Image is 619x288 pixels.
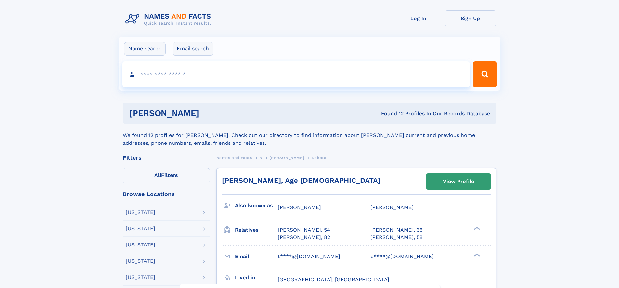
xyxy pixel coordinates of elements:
[126,210,155,215] div: [US_STATE]
[278,276,389,282] span: [GEOGRAPHIC_DATA], [GEOGRAPHIC_DATA]
[123,124,496,147] div: We found 12 profiles for [PERSON_NAME]. Check out our directory to find information about [PERSON...
[269,154,304,162] a: [PERSON_NAME]
[126,258,155,264] div: [US_STATE]
[235,251,278,262] h3: Email
[123,191,210,197] div: Browse Locations
[222,176,380,184] a: [PERSON_NAME], Age [DEMOGRAPHIC_DATA]
[216,154,252,162] a: Names and Facts
[124,42,166,56] label: Name search
[393,10,445,26] a: Log In
[443,174,474,189] div: View Profile
[473,61,497,87] button: Search Button
[269,156,304,160] span: [PERSON_NAME]
[426,174,491,189] a: View Profile
[472,253,480,257] div: ❯
[123,155,210,161] div: Filters
[123,10,216,28] img: Logo Names and Facts
[122,61,470,87] input: search input
[278,226,330,233] a: [PERSON_NAME], 54
[370,204,414,210] span: [PERSON_NAME]
[370,234,423,241] a: [PERSON_NAME], 58
[445,10,496,26] a: Sign Up
[472,226,480,231] div: ❯
[235,272,278,283] h3: Lived in
[235,224,278,235] h3: Relatives
[259,156,262,160] span: B
[126,275,155,280] div: [US_STATE]
[123,168,210,183] label: Filters
[154,172,161,178] span: All
[259,154,262,162] a: B
[312,156,327,160] span: Dakota
[278,204,321,210] span: [PERSON_NAME]
[129,109,290,117] h1: [PERSON_NAME]
[290,110,490,117] div: Found 12 Profiles In Our Records Database
[278,234,330,241] a: [PERSON_NAME], 82
[126,242,155,247] div: [US_STATE]
[126,226,155,231] div: [US_STATE]
[370,226,423,233] a: [PERSON_NAME], 36
[235,200,278,211] h3: Also known as
[173,42,213,56] label: Email search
